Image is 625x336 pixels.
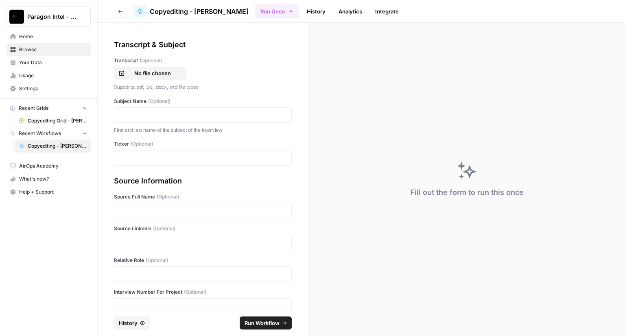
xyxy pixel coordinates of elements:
[148,98,170,105] span: (Optional)
[19,72,87,79] span: Usage
[114,225,292,232] label: Source LinkedIn
[114,98,292,105] label: Subject Name
[119,319,138,327] span: History
[15,140,91,153] a: Copyediting - [PERSON_NAME]
[114,288,292,296] label: Interview Number For Project
[15,114,91,127] a: Copyediting Grid - [PERSON_NAME]
[127,69,179,77] p: No file chosen
[114,126,292,134] p: First and last name of the subject of the interview
[19,59,87,66] span: Your Data
[133,5,249,18] a: Copyediting - [PERSON_NAME]
[114,140,292,148] label: Ticker
[245,319,280,327] span: Run Workflow
[184,288,206,296] span: (Optional)
[7,69,91,82] a: Usage
[114,316,150,329] button: History
[7,102,91,114] button: Recent Grids
[114,257,292,264] label: Relative Role
[9,9,24,24] img: Paragon Intel - Copyediting Logo
[7,43,91,56] a: Browse
[7,7,91,27] button: Workspace: Paragon Intel - Copyediting
[302,5,330,18] a: History
[19,188,87,196] span: Help + Support
[153,225,175,232] span: (Optional)
[146,257,168,264] span: (Optional)
[370,5,404,18] a: Integrate
[28,142,87,150] span: Copyediting - [PERSON_NAME]
[7,127,91,140] button: Recent Workflows
[7,56,91,69] a: Your Data
[7,159,91,172] a: AirOps Academy
[28,117,87,124] span: Copyediting Grid - [PERSON_NAME]
[140,57,162,64] span: (Optional)
[7,185,91,199] button: Help + Support
[410,187,524,198] div: Fill out the form to run this once
[19,46,87,53] span: Browse
[114,67,186,80] button: No file chosen
[157,193,179,201] span: (Optional)
[7,30,91,43] a: Home
[114,39,292,50] div: Transcript & Subject
[19,105,48,112] span: Recent Grids
[114,57,292,64] label: Transcript
[240,316,292,329] button: Run Workflow
[19,162,87,170] span: AirOps Academy
[27,13,76,21] span: Paragon Intel - Copyediting
[131,140,153,148] span: (Optional)
[7,82,91,95] a: Settings
[150,7,249,16] span: Copyediting - [PERSON_NAME]
[7,172,91,185] button: What's new?
[114,175,292,187] div: Source Information
[19,130,61,137] span: Recent Workflows
[19,85,87,92] span: Settings
[114,83,292,91] p: Supports .pdf, .txt, .docx, .md file types
[255,4,299,18] button: Run Once
[19,33,87,40] span: Home
[334,5,367,18] a: Analytics
[114,193,292,201] label: Source Full Name
[7,173,90,185] div: What's new?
